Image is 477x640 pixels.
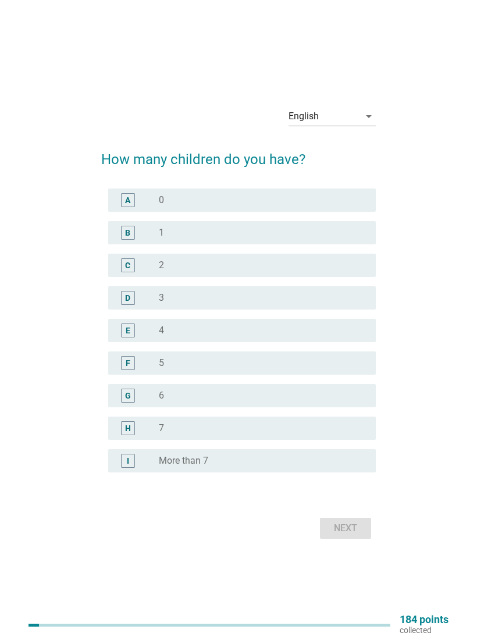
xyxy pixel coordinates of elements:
div: F [126,357,130,369]
label: 1 [159,227,164,239]
p: collected [400,625,448,635]
div: E [126,325,130,337]
div: G [125,390,131,402]
div: I [127,455,129,467]
label: 0 [159,194,164,206]
p: 184 points [400,614,448,625]
label: 6 [159,390,164,401]
div: A [125,194,130,207]
label: 7 [159,422,164,434]
label: 2 [159,259,164,271]
i: arrow_drop_down [362,109,376,123]
label: More than 7 [159,455,208,467]
div: B [125,227,130,239]
div: C [125,259,130,272]
div: English [289,111,319,122]
label: 3 [159,292,164,304]
label: 5 [159,357,164,369]
div: H [125,422,131,435]
label: 4 [159,325,164,336]
h2: How many children do you have? [101,137,376,170]
div: D [125,292,130,304]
